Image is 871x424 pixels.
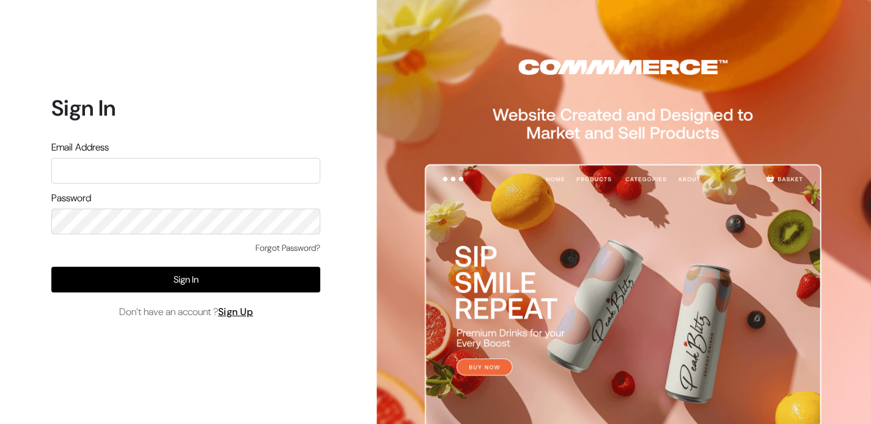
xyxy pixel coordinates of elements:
[51,191,91,206] label: Password
[218,305,254,318] a: Sign Up
[255,242,320,255] a: Forgot Password?
[51,140,109,155] label: Email Address
[119,305,254,319] span: Don’t have an account ?
[51,267,320,292] button: Sign In
[51,95,320,121] h1: Sign In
